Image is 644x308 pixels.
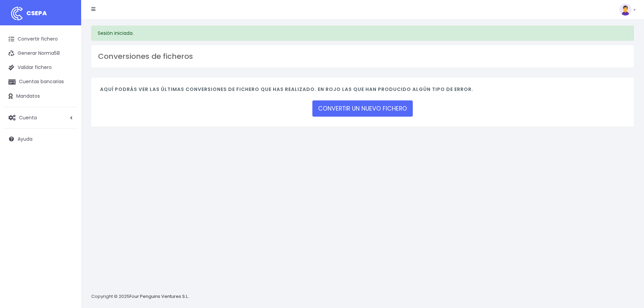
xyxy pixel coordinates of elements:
img: profile [619,3,631,16]
h3: Conversiones de ficheros [98,52,627,61]
a: CONVERTIR UN NUEVO FICHERO [312,100,413,117]
a: Cuentas bancarias [3,75,78,89]
h4: Aquí podrás ver las últimas conversiones de fichero que has realizado. En rojo las que han produc... [100,87,625,96]
a: Ayuda [3,132,78,146]
span: Ayuda [18,136,32,142]
a: Mandatos [3,89,78,103]
span: CSEPA [26,9,47,17]
span: Cuenta [19,114,37,121]
div: Sesión iniciada. [91,26,634,41]
img: logo [8,5,25,22]
a: Generar Norma58 [3,46,78,61]
a: Validar fichero [3,61,78,75]
p: Copyright © 2025 . [91,293,190,300]
a: Convertir fichero [3,32,78,46]
a: Four Penguins Ventures S.L. [129,293,189,300]
a: Cuenta [3,111,78,125]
